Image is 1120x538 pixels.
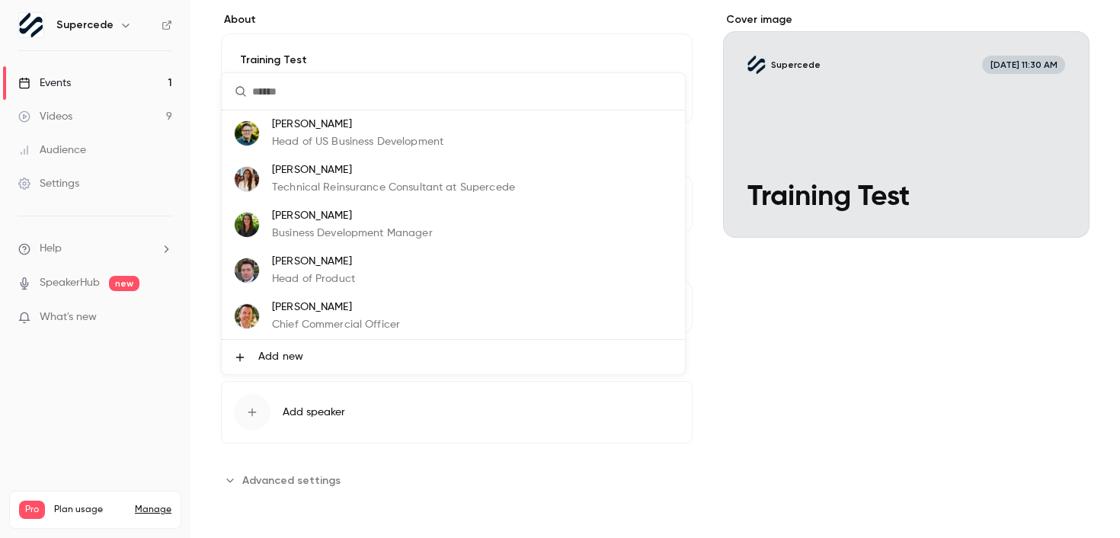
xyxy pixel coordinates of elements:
img: Deeva Chamdal [235,167,259,191]
p: Head of US Business Development [272,134,443,150]
img: Tom Spier [235,304,259,328]
img: Livvie Sandells [235,213,259,237]
p: [PERSON_NAME] [272,117,443,133]
img: Jaeton Cary [235,121,259,146]
p: [PERSON_NAME] [272,162,515,178]
p: [PERSON_NAME] [272,208,433,224]
p: [PERSON_NAME] [272,299,400,315]
span: Add new [258,349,303,365]
p: Head of Product [272,271,355,287]
p: Chief Commercial Officer [272,317,400,333]
img: George Smith [235,258,259,283]
p: [PERSON_NAME] [272,254,355,270]
p: Technical Reinsurance Consultant at Supercede [272,180,515,196]
p: Business Development Manager [272,226,433,242]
